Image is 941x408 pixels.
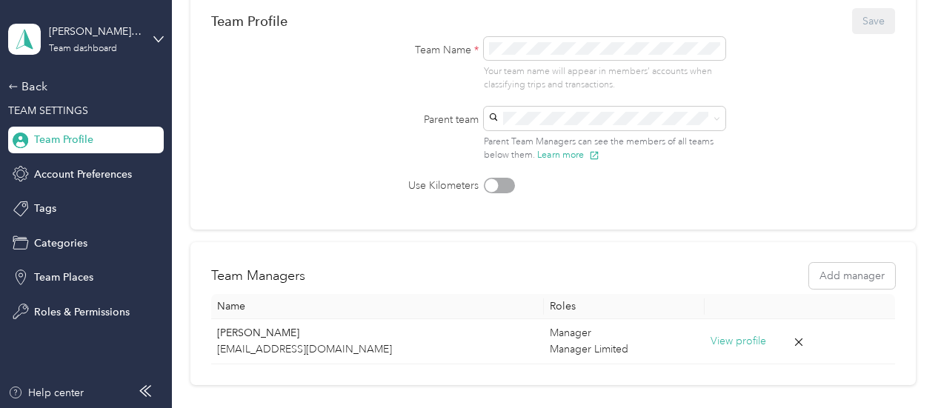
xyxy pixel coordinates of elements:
[211,13,287,29] div: Team Profile
[537,148,599,161] button: Learn more
[550,325,699,341] div: Manager
[8,104,88,117] span: TEAM SETTINGS
[345,178,479,193] label: Use Kilometers
[34,304,130,320] span: Roles & Permissions
[550,341,699,358] div: Manager Limited
[49,44,117,53] div: Team dashboard
[49,24,142,39] div: [PERSON_NAME] Teams
[809,263,895,289] button: Add manager
[34,235,87,251] span: Categories
[34,132,93,147] span: Team Profile
[211,294,544,319] th: Name
[217,341,538,358] p: [EMAIL_ADDRESS][DOMAIN_NAME]
[345,112,479,127] label: Parent team
[484,65,726,91] p: Your team name will appear in members’ accounts when classifying trips and transactions.
[8,78,156,96] div: Back
[8,385,84,401] button: Help center
[211,266,305,286] h2: Team Managers
[34,201,56,216] span: Tags
[711,333,766,350] button: View profile
[34,270,93,285] span: Team Places
[345,42,479,58] label: Team Name
[484,136,714,161] span: Parent Team Managers can see the members of all teams below them.
[217,325,538,341] p: [PERSON_NAME]
[34,167,132,182] span: Account Preferences
[858,325,941,408] iframe: Everlance-gr Chat Button Frame
[544,294,705,319] th: Roles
